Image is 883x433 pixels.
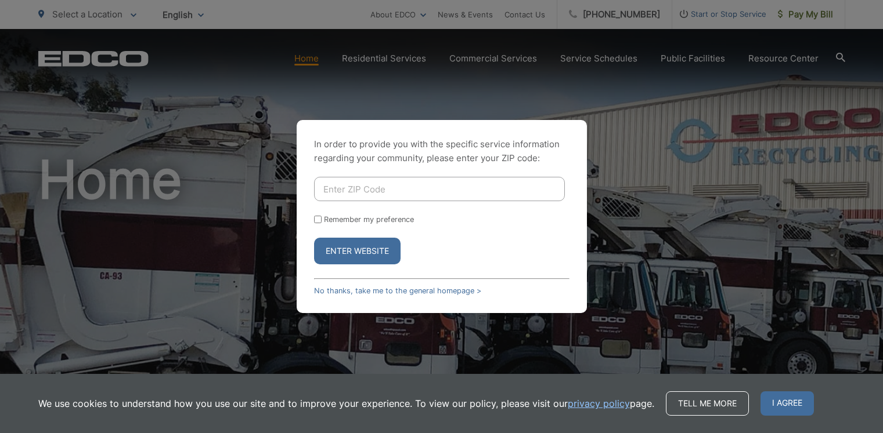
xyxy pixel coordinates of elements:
p: We use cookies to understand how you use our site and to improve your experience. To view our pol... [38,396,654,410]
a: privacy policy [568,396,630,410]
span: I agree [761,391,814,416]
a: Tell me more [666,391,749,416]
p: In order to provide you with the specific service information regarding your community, please en... [314,137,570,165]
a: No thanks, take me to the general homepage > [314,286,481,295]
input: Enter ZIP Code [314,177,565,201]
label: Remember my preference [324,215,414,224]
button: Enter Website [314,238,401,264]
